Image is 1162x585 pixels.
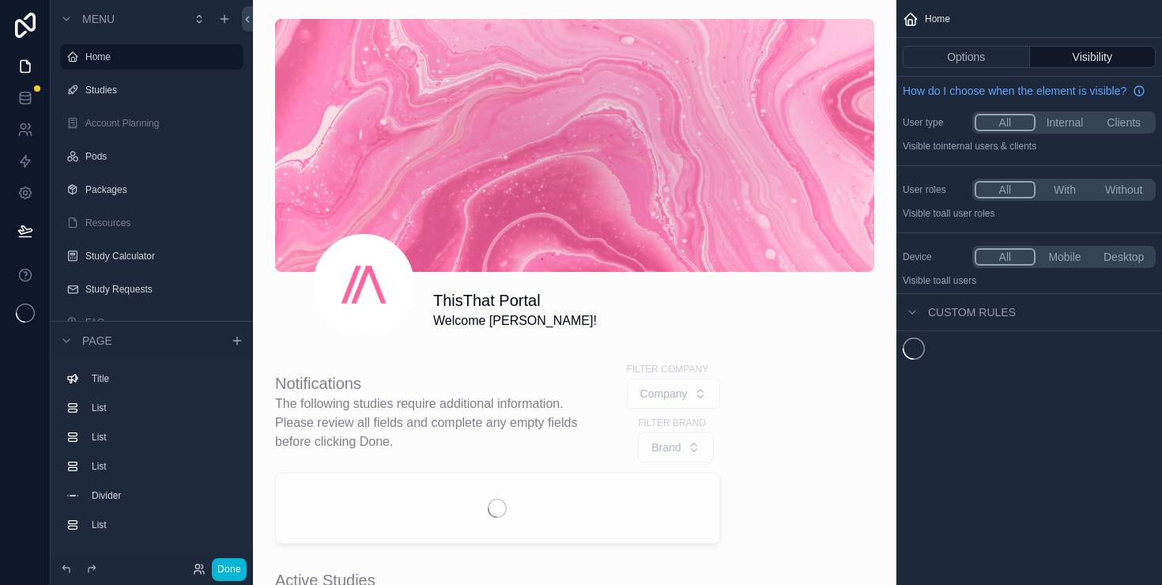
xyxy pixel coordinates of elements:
[903,140,1156,153] p: Visible to
[903,116,966,129] label: User type
[1030,46,1156,68] button: Visibility
[1036,248,1095,266] button: Mobile
[85,183,240,196] label: Packages
[85,283,240,296] label: Study Requests
[903,83,1126,99] span: How do I choose when the element is visible?
[212,558,247,581] button: Done
[85,316,240,329] label: FAQ
[51,359,253,553] div: scrollable content
[903,274,1156,287] p: Visible to
[928,304,1016,320] span: Custom rules
[92,431,237,443] label: List
[941,275,976,286] span: all users
[925,13,950,25] span: Home
[85,84,240,96] label: Studies
[85,250,240,262] label: Study Calculator
[82,11,115,27] span: Menu
[903,83,1145,99] a: How do I choose when the element is visible?
[903,183,966,196] label: User roles
[85,51,234,63] label: Home
[92,489,237,502] label: Divider
[92,402,237,414] label: List
[941,208,994,219] span: All user roles
[85,117,240,130] label: Account Planning
[92,519,237,531] label: List
[1094,114,1153,131] button: Clients
[975,248,1036,266] button: All
[82,333,112,349] span: Page
[903,207,1156,220] p: Visible to
[975,181,1036,198] button: All
[1094,181,1153,198] button: Without
[92,372,237,385] label: Title
[85,150,240,163] label: Pods
[1036,114,1095,131] button: Internal
[941,141,1036,152] span: Internal users & clients
[92,460,237,473] label: List
[1094,248,1153,266] button: Desktop
[903,251,966,263] label: Device
[903,46,1030,68] button: Options
[975,114,1036,131] button: All
[1036,181,1095,198] button: With
[85,217,240,229] label: Resources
